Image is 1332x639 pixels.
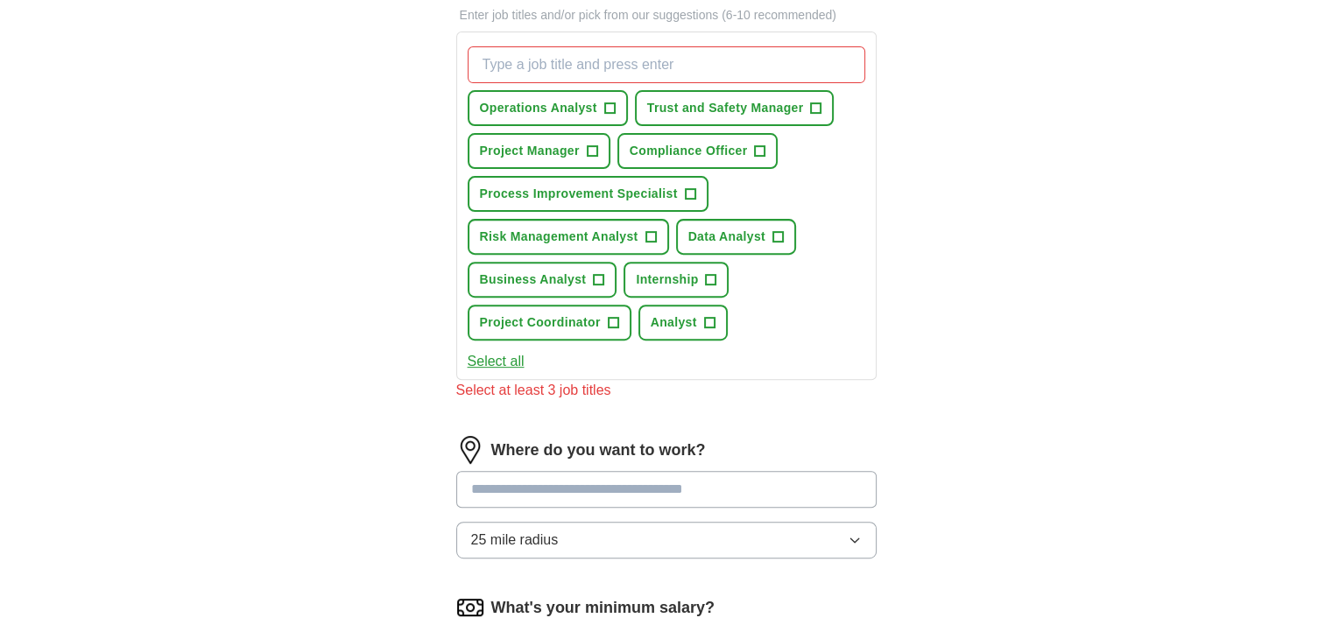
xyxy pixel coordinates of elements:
span: Operations Analyst [480,99,597,117]
button: Internship [624,262,729,298]
span: 25 mile radius [471,530,559,551]
button: Select all [468,351,525,372]
img: salary.png [456,593,484,621]
img: location.png [456,436,484,464]
button: Risk Management Analyst [468,219,669,255]
button: Data Analyst [676,219,797,255]
p: Enter job titles and/or pick from our suggestions (6-10 recommended) [456,6,877,25]
button: Trust and Safety Manager [635,90,835,126]
button: Process Improvement Specialist [468,176,708,212]
span: Data Analyst [688,228,766,246]
button: 25 mile radius [456,522,877,558]
div: Select at least 3 job titles [456,380,877,401]
button: Project Coordinator [468,305,631,341]
button: Compliance Officer [617,133,779,169]
span: Project Manager [480,142,580,160]
span: Analyst [651,313,697,332]
span: Trust and Safety Manager [647,99,804,117]
span: Risk Management Analyst [480,228,638,246]
span: Compliance Officer [630,142,748,160]
span: Business Analyst [480,270,587,289]
button: Project Manager [468,133,610,169]
button: Business Analyst [468,262,617,298]
button: Operations Analyst [468,90,628,126]
button: Analyst [638,305,728,341]
span: Internship [636,270,698,289]
label: What's your minimum salary? [491,596,715,620]
span: Project Coordinator [480,313,601,332]
span: Process Improvement Specialist [480,185,678,203]
input: Type a job title and press enter [468,46,865,83]
label: Where do you want to work? [491,439,706,462]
